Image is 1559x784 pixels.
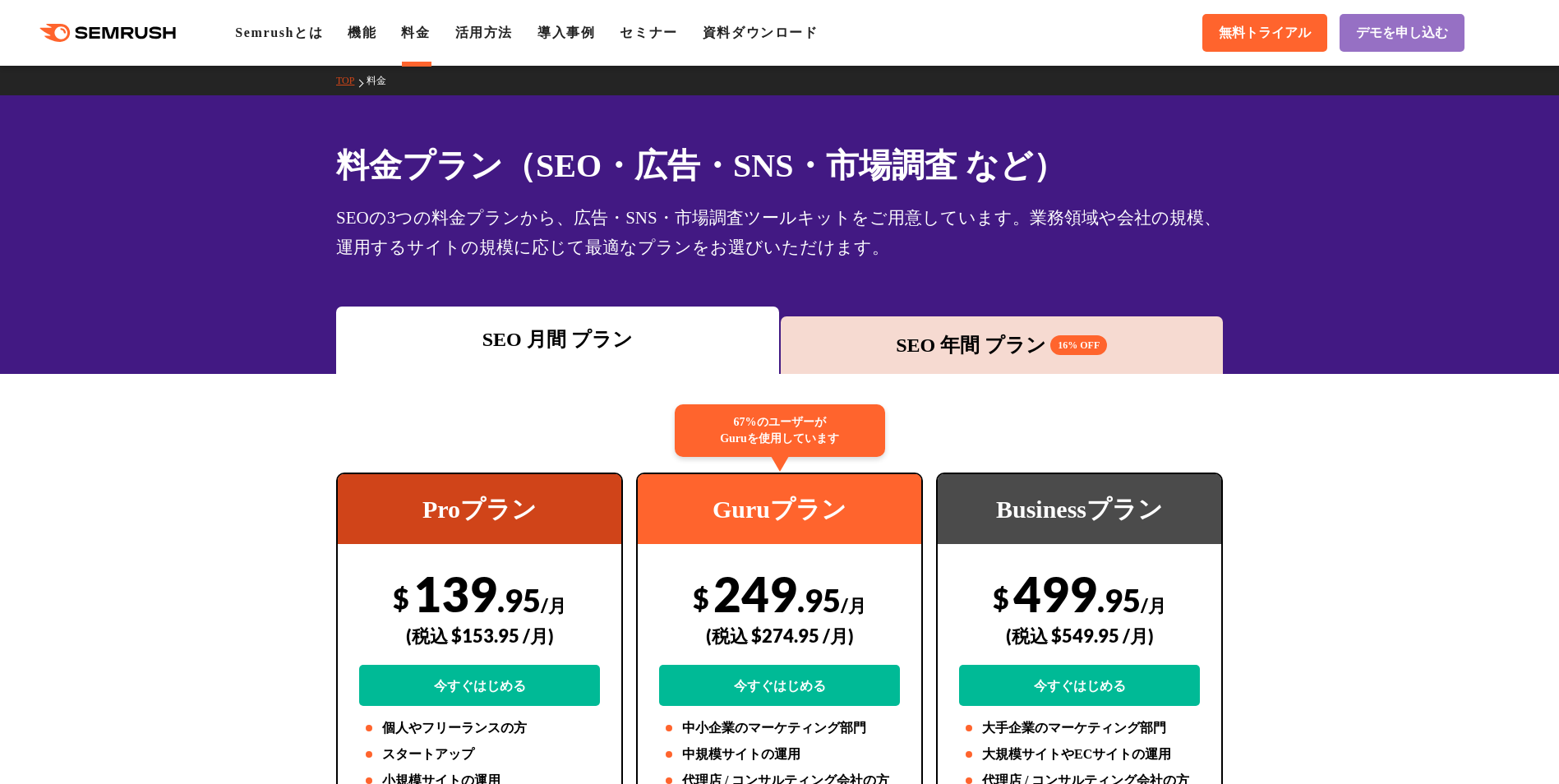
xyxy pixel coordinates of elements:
[1202,14,1327,52] a: 無料トライアル
[359,665,600,706] a: 今すぐはじめる
[1097,581,1141,619] span: .95
[638,474,921,544] div: Guruプラン
[659,665,900,706] a: 今すぐはじめる
[541,594,566,616] span: /月
[789,330,1215,360] div: SEO 年間 プラン
[359,606,600,665] div: (税込 $153.95 /月)
[620,25,677,39] a: セミナー
[659,745,900,764] li: 中規模サイトの運用
[401,25,430,39] a: 料金
[659,718,900,738] li: 中小企業のマーケティング部門
[1356,25,1448,42] span: デモを申し込む
[675,404,885,457] div: 67%のユーザーが Guruを使用しています
[797,581,841,619] span: .95
[993,581,1009,615] span: $
[393,581,409,615] span: $
[959,606,1200,665] div: (税込 $549.95 /月)
[1219,25,1311,42] span: 無料トライアル
[659,565,900,706] div: 249
[344,325,771,354] div: SEO 月間 プラン
[659,606,900,665] div: (税込 $274.95 /月)
[338,474,621,544] div: Proプラン
[1340,14,1464,52] a: デモを申し込む
[841,594,866,616] span: /月
[1050,335,1107,355] span: 16% OFF
[1141,594,1166,616] span: /月
[938,474,1221,544] div: Businessプラン
[693,581,709,615] span: $
[497,581,541,619] span: .95
[959,718,1200,738] li: 大手企業のマーケティング部門
[235,25,323,39] a: Semrushとは
[455,25,513,39] a: 活用方法
[336,203,1223,262] div: SEOの3つの料金プランから、広告・SNS・市場調査ツールキットをご用意しています。業務領域や会社の規模、運用するサイトの規模に応じて最適なプランをお選びいただけます。
[959,745,1200,764] li: 大規模サイトやECサイトの運用
[359,745,600,764] li: スタートアップ
[336,75,367,86] a: TOP
[336,141,1223,190] h1: 料金プラン（SEO・広告・SNS・市場調査 など）
[959,665,1200,706] a: 今すぐはじめる
[959,565,1200,706] div: 499
[359,718,600,738] li: 個人やフリーランスの方
[367,75,399,86] a: 料金
[537,25,595,39] a: 導入事例
[359,565,600,706] div: 139
[703,25,819,39] a: 資料ダウンロード
[348,25,376,39] a: 機能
